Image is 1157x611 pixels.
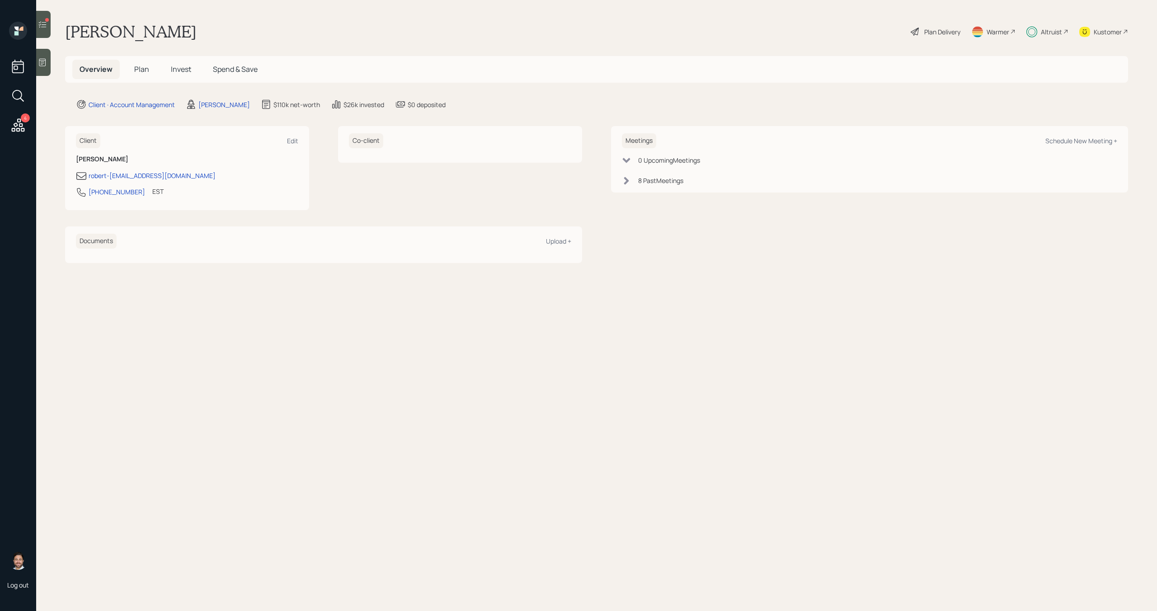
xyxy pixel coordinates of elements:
h6: Client [76,133,100,148]
div: Warmer [987,27,1009,37]
h1: [PERSON_NAME] [65,22,197,42]
div: Client · Account Management [89,100,175,109]
div: $110k net-worth [273,100,320,109]
img: michael-russo-headshot.png [9,552,27,570]
h6: Meetings [622,133,656,148]
div: 8 Past Meeting s [638,176,683,185]
div: $26k invested [343,100,384,109]
span: Invest [171,64,191,74]
div: Edit [287,136,298,145]
div: Upload + [546,237,571,245]
div: Plan Delivery [924,27,960,37]
div: robert-[EMAIL_ADDRESS][DOMAIN_NAME] [89,171,216,180]
div: Altruist [1041,27,1062,37]
div: Log out [7,581,29,589]
div: Schedule New Meeting + [1045,136,1117,145]
span: Spend & Save [213,64,258,74]
div: $0 deposited [408,100,446,109]
div: Kustomer [1094,27,1122,37]
div: [PHONE_NUMBER] [89,187,145,197]
div: 4 [21,113,30,122]
span: Plan [134,64,149,74]
h6: Documents [76,234,117,249]
h6: [PERSON_NAME] [76,155,298,163]
div: EST [152,187,164,196]
div: [PERSON_NAME] [198,100,250,109]
span: Overview [80,64,113,74]
div: 0 Upcoming Meeting s [638,155,700,165]
h6: Co-client [349,133,383,148]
